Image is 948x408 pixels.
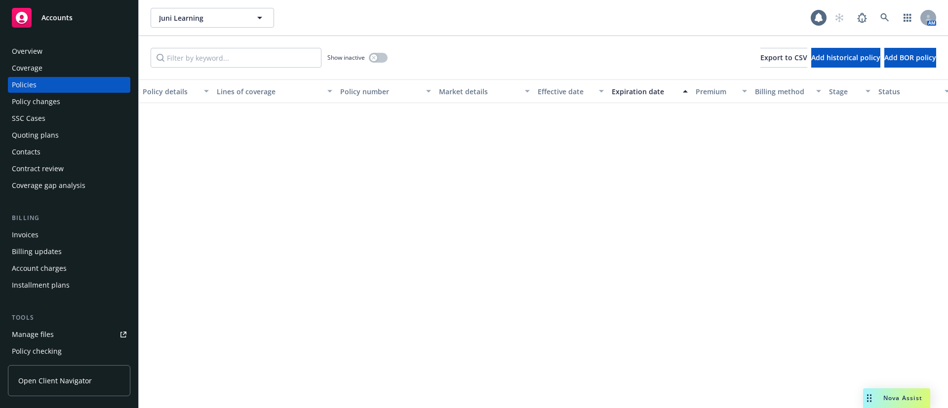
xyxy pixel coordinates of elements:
button: Effective date [534,79,608,103]
div: Stage [829,86,860,97]
a: Overview [8,43,130,59]
div: Policy number [340,86,420,97]
div: Contract review [12,161,64,177]
div: Policy details [143,86,198,97]
a: Invoices [8,227,130,243]
button: Policy details [139,79,213,103]
button: Billing method [751,79,825,103]
a: Accounts [8,4,130,32]
a: Billing updates [8,244,130,260]
a: Start snowing [829,8,849,28]
div: Contacts [12,144,40,160]
button: Premium [692,79,751,103]
a: Contacts [8,144,130,160]
div: Overview [12,43,42,59]
span: Add BOR policy [884,53,936,62]
div: Coverage gap analysis [12,178,85,193]
div: Manage files [12,327,54,342]
a: Policy checking [8,343,130,359]
button: Juni Learning [151,8,274,28]
div: Installment plans [12,277,70,293]
span: Show inactive [327,53,365,62]
a: Policies [8,77,130,93]
div: SSC Cases [12,111,45,126]
div: Drag to move [863,388,875,408]
a: Account charges [8,260,130,276]
div: Expiration date [612,86,677,97]
button: Add BOR policy [884,48,936,68]
div: Lines of coverage [217,86,321,97]
button: Expiration date [608,79,692,103]
button: Stage [825,79,874,103]
button: Market details [435,79,534,103]
a: SSC Cases [8,111,130,126]
div: Tools [8,313,130,323]
div: Account charges [12,260,67,276]
span: Juni Learning [159,13,244,23]
a: Search [875,8,895,28]
div: Quoting plans [12,127,59,143]
div: Status [878,86,939,97]
button: Policy number [336,79,435,103]
span: Nova Assist [883,394,922,402]
div: Policy checking [12,343,62,359]
a: Policy changes [8,94,130,110]
a: Quoting plans [8,127,130,143]
input: Filter by keyword... [151,48,321,68]
button: Lines of coverage [213,79,336,103]
a: Contract review [8,161,130,177]
div: Market details [439,86,519,97]
a: Manage files [8,327,130,342]
div: Premium [696,86,736,97]
span: Open Client Navigator [18,375,92,386]
div: Coverage [12,60,42,76]
span: Accounts [41,14,73,22]
div: Invoices [12,227,39,243]
button: Nova Assist [863,388,930,408]
div: Policy changes [12,94,60,110]
div: Billing method [755,86,810,97]
button: Export to CSV [760,48,807,68]
a: Installment plans [8,277,130,293]
span: Add historical policy [811,53,880,62]
div: Effective date [538,86,593,97]
div: Billing [8,213,130,223]
div: Billing updates [12,244,62,260]
a: Report a Bug [852,8,872,28]
a: Switch app [898,8,917,28]
span: Export to CSV [760,53,807,62]
div: Policies [12,77,37,93]
button: Add historical policy [811,48,880,68]
a: Coverage gap analysis [8,178,130,193]
a: Coverage [8,60,130,76]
